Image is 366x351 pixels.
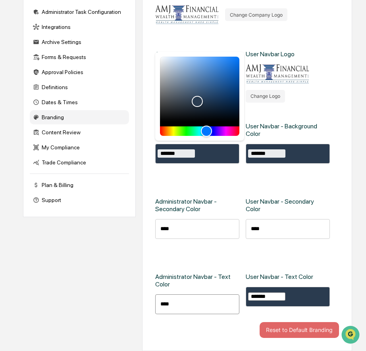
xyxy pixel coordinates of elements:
[5,97,54,111] a: 🖐️Preclearance
[65,100,98,108] span: Attestations
[8,116,14,122] div: 🔎
[246,122,329,137] div: User Navbar - Background Color
[79,134,96,140] span: Pylon
[155,273,238,288] div: Administrator Navbar - Text Color
[8,101,14,107] div: 🖐️
[16,100,51,108] span: Preclearance
[246,90,285,103] button: Change Logo
[8,61,22,75] img: 1746055101610-c473b297-6a78-478c-a979-82029cc54cd1
[27,61,130,69] div: Start new chat
[56,134,96,140] a: Powered byPylon
[155,5,219,24] img: Organization Logo
[27,69,100,75] div: We're available if you need us!
[8,17,144,29] p: How can we help?
[30,125,129,139] div: Content Review
[135,63,144,72] button: Start new chat
[260,322,339,338] button: Reset to Default Branding
[30,35,129,49] div: Archive Settings
[341,325,362,346] iframe: Open customer support
[155,198,238,213] div: Administrator Navbar - Secondary Color
[30,140,129,155] div: My Compliance
[5,112,53,126] a: 🔎Data Lookup
[246,198,329,213] div: User Navbar - Secondary Color
[30,20,129,34] div: Integrations
[30,193,129,207] div: Support
[246,64,309,83] img: User Logo
[160,126,239,136] div: Hue
[16,115,50,123] span: Data Lookup
[30,65,129,79] div: Approval Policies
[30,50,129,64] div: Forms & Requests
[54,97,102,111] a: 🗄️Attestations
[30,80,129,94] div: Definitions
[30,95,129,109] div: Dates & Times
[246,273,313,280] div: User Navbar - Text Color
[155,50,228,58] div: Administrator Navbar Logo
[30,110,129,124] div: Branding
[30,178,129,192] div: Plan & Billing
[30,155,129,170] div: Trade Compliance
[160,57,239,122] div: Color
[58,101,64,107] div: 🗄️
[30,5,129,19] div: Administrator Task Configuration
[225,8,287,21] button: Change Company Logo
[246,50,295,58] div: User Navbar Logo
